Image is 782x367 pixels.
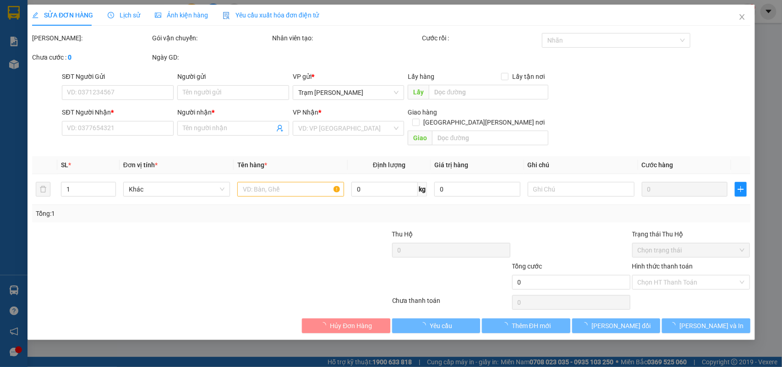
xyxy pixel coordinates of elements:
[679,321,744,331] span: [PERSON_NAME] và In
[512,263,542,270] span: Tổng cước
[735,186,746,193] span: plus
[408,73,434,80] span: Lấy hàng
[373,161,405,169] span: Định lượng
[392,230,413,238] span: Thu Hộ
[61,161,68,169] span: SL
[36,208,302,219] div: Tổng: 1
[432,131,548,145] input: Dọc đường
[572,318,660,333] button: [PERSON_NAME] đổi
[129,182,224,196] span: Khác
[62,71,174,82] div: SĐT Người Gửi
[293,109,318,116] span: VP Nhận
[302,318,390,333] button: Hủy Đơn Hàng
[420,322,430,329] span: loading
[11,66,173,82] b: GỬI : Trạm [PERSON_NAME]
[591,321,651,331] span: [PERSON_NAME] đổi
[420,117,548,127] span: [GEOGRAPHIC_DATA][PERSON_NAME] nơi
[735,182,746,197] button: plus
[738,13,745,21] span: close
[408,131,432,145] span: Giao
[632,263,693,270] label: Hình thức thanh toán
[177,107,289,117] div: Người nhận
[32,33,150,43] div: [PERSON_NAME]:
[152,33,270,43] div: Gói vận chuyển:
[155,12,161,18] span: picture
[32,11,93,19] span: SỬA ĐƠN HÀNG
[637,243,744,257] span: Chọn trạng thái
[408,109,437,116] span: Giao hàng
[502,322,512,329] span: loading
[86,22,383,34] li: 26 Phó Cơ Điều, Phường 12
[330,321,372,331] span: Hủy Đơn Hàng
[524,156,638,174] th: Ghi chú
[108,12,114,18] span: clock-circle
[392,318,480,333] button: Yêu cầu
[223,12,230,19] img: icon
[632,229,750,239] div: Trạng thái Thu Hộ
[32,52,150,62] div: Chưa cước :
[662,318,750,333] button: [PERSON_NAME] và In
[422,33,540,43] div: Cước rồi :
[298,86,399,99] span: Trạm Tắc Vân
[391,296,511,312] div: Chưa thanh toán
[669,322,679,329] span: loading
[509,71,548,82] span: Lấy tận nơi
[293,71,405,82] div: VP gửi
[581,322,591,329] span: loading
[223,11,319,19] span: Yêu cầu xuất hóa đơn điện tử
[237,182,344,197] input: VD: Bàn, Ghế
[272,33,420,43] div: Nhân viên tạo:
[482,318,570,333] button: Thêm ĐH mới
[641,182,727,197] input: 0
[512,321,551,331] span: Thêm ĐH mới
[429,85,548,99] input: Dọc đường
[527,182,634,197] input: Ghi Chú
[123,161,158,169] span: Đơn vị tính
[11,11,57,57] img: logo.jpg
[155,11,208,19] span: Ảnh kiện hàng
[86,34,383,45] li: Hotline: 02839552959
[177,71,289,82] div: Người gửi
[68,54,71,61] b: 0
[320,322,330,329] span: loading
[108,11,140,19] span: Lịch sử
[62,107,174,117] div: SĐT Người Nhận
[152,52,270,62] div: Ngày GD:
[276,125,284,132] span: user-add
[418,182,427,197] span: kg
[729,5,755,30] button: Close
[641,161,673,169] span: Cước hàng
[36,182,50,197] button: delete
[237,161,267,169] span: Tên hàng
[434,161,468,169] span: Giá trị hàng
[430,321,452,331] span: Yêu cầu
[408,85,429,99] span: Lấy
[32,12,38,18] span: edit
